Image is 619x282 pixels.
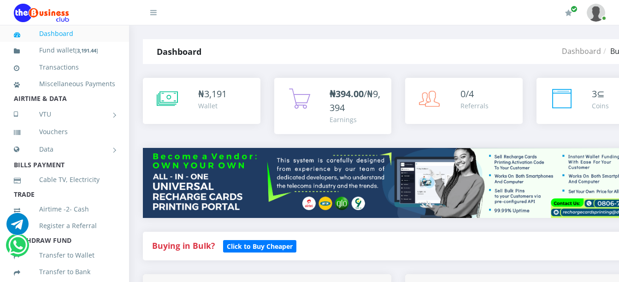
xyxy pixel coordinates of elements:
[223,240,296,251] a: Click to Buy Cheaper
[565,9,572,17] i: Renew/Upgrade Subscription
[14,199,115,220] a: Airtime -2- Cash
[14,23,115,44] a: Dashboard
[14,121,115,142] a: Vouchers
[14,4,69,22] img: Logo
[14,138,115,161] a: Data
[204,88,227,100] span: 3,191
[198,87,227,101] div: ₦
[330,88,364,100] b: ₦394.00
[14,245,115,266] a: Transfer to Wallet
[198,101,227,111] div: Wallet
[14,40,115,61] a: Fund wallet[3,191.44]
[592,88,597,100] span: 3
[460,88,474,100] span: 0/4
[405,78,523,124] a: 0/4 Referrals
[14,169,115,190] a: Cable TV, Electricity
[592,87,609,101] div: ⊆
[8,241,27,256] a: Chat for support
[14,215,115,236] a: Register a Referral
[14,73,115,94] a: Miscellaneous Payments
[14,57,115,78] a: Transactions
[330,115,383,124] div: Earnings
[77,47,96,54] b: 3,191.44
[274,78,392,134] a: ₦394.00/₦9,394 Earnings
[75,47,98,54] small: [ ]
[152,240,215,251] strong: Buying in Bulk?
[330,88,380,114] span: /₦9,394
[14,103,115,126] a: VTU
[227,242,293,251] b: Click to Buy Cheaper
[562,46,601,56] a: Dashboard
[143,78,260,124] a: ₦3,191 Wallet
[571,6,578,12] span: Renew/Upgrade Subscription
[592,101,609,111] div: Coins
[460,101,489,111] div: Referrals
[6,220,29,235] a: Chat for support
[587,4,605,22] img: User
[157,46,201,57] strong: Dashboard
